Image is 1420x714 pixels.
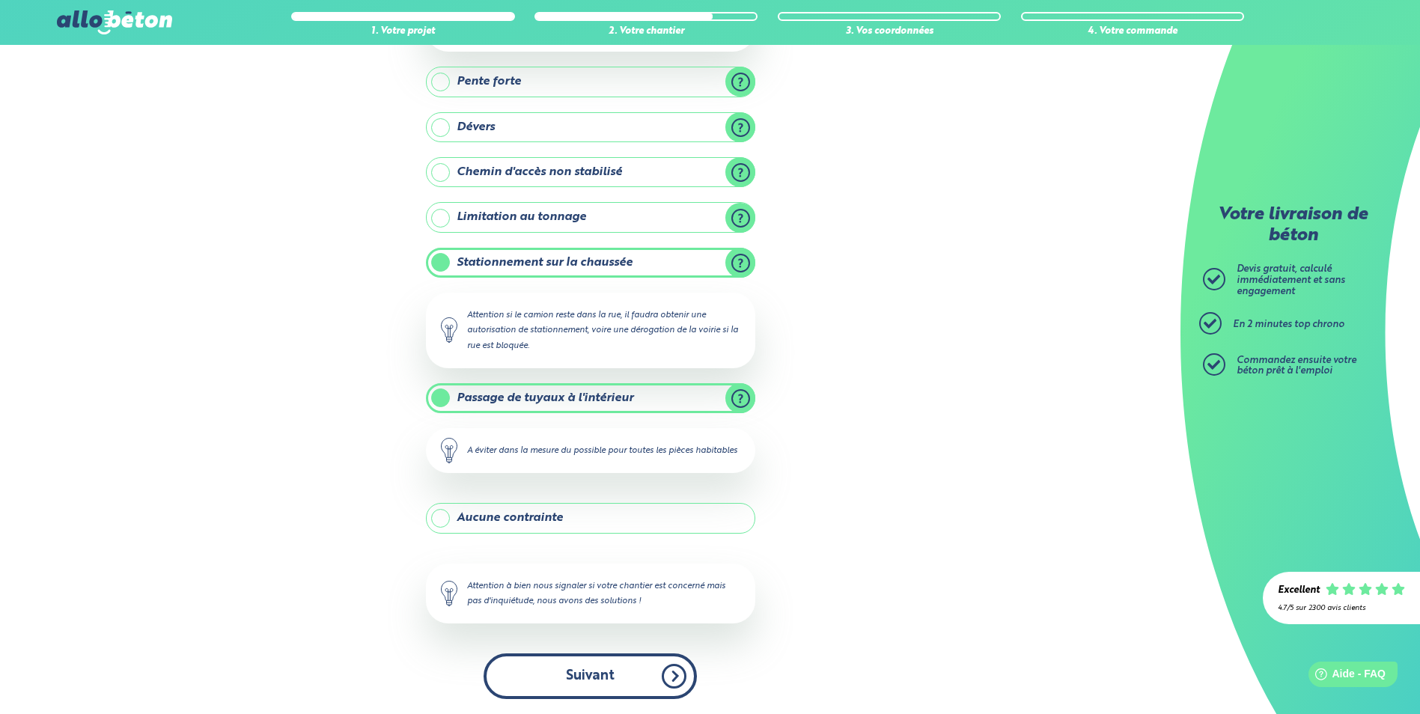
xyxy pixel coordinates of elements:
label: Dévers [426,112,755,142]
div: A éviter dans la mesure du possible pour toutes les pièces habitables [426,428,755,473]
iframe: Help widget launcher [1287,656,1404,698]
label: Chemin d'accès non stabilisé [426,157,755,187]
div: Attention si le camion reste dans la rue, il faudra obtenir une autorisation de stationnement, vo... [426,293,755,367]
div: 4. Votre commande [1021,26,1244,37]
div: 3. Vos coordonnées [778,26,1001,37]
div: 2. Votre chantier [534,26,758,37]
button: Suivant [484,653,697,699]
img: allobéton [57,10,172,34]
label: Pente forte [426,67,755,97]
div: 1. Votre projet [291,26,514,37]
label: Stationnement sur la chaussée [426,248,755,278]
div: Attention à bien nous signaler si votre chantier est concerné mais pas d'inquiétude, nous avons d... [426,564,755,623]
label: Limitation au tonnage [426,202,755,232]
label: Passage de tuyaux à l'intérieur [426,383,755,413]
label: Aucune contrainte [426,503,755,533]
